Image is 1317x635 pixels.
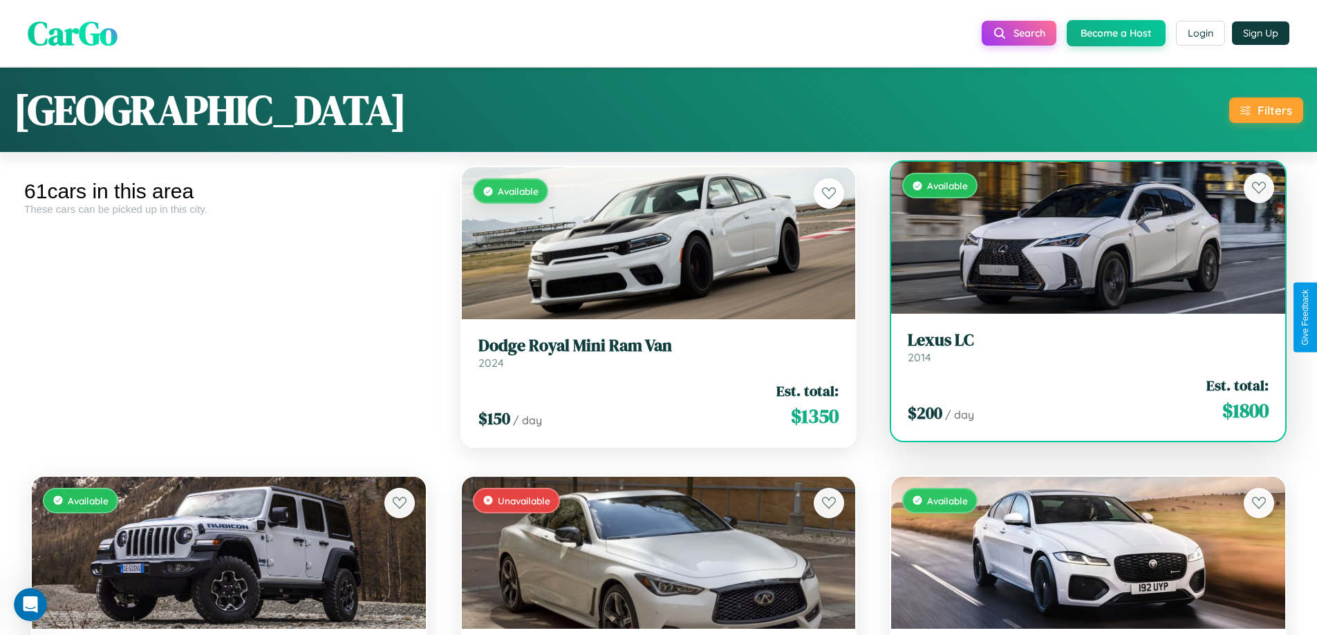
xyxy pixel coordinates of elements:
span: Est. total: [1206,375,1269,395]
button: Become a Host [1067,20,1166,46]
span: Est. total: [776,381,839,401]
span: Available [68,495,109,506]
span: Available [927,495,968,506]
div: Filters [1258,103,1292,117]
span: $ 200 [908,401,942,424]
span: CarGo [28,10,118,56]
span: $ 1800 [1222,397,1269,424]
span: Search [1014,27,1045,39]
h3: Lexus LC [908,330,1269,350]
span: $ 150 [478,407,510,430]
div: Give Feedback [1300,290,1310,345]
button: Sign Up [1232,21,1289,45]
button: Search [982,21,1056,46]
span: 2024 [478,356,504,370]
span: Available [498,185,539,197]
span: Available [927,180,968,191]
span: $ 1350 [791,402,839,430]
span: 2014 [908,350,931,364]
iframe: Intercom live chat [14,588,47,621]
h1: [GEOGRAPHIC_DATA] [14,82,407,138]
span: / day [513,413,542,427]
h3: Dodge Royal Mini Ram Van [478,336,839,356]
button: Filters [1229,97,1303,123]
div: These cars can be picked up in this city. [24,203,433,215]
span: Unavailable [498,495,550,506]
a: Dodge Royal Mini Ram Van2024 [478,336,839,370]
a: Lexus LC2014 [908,330,1269,364]
div: 61 cars in this area [24,180,433,203]
span: / day [945,408,974,421]
button: Login [1176,21,1225,46]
